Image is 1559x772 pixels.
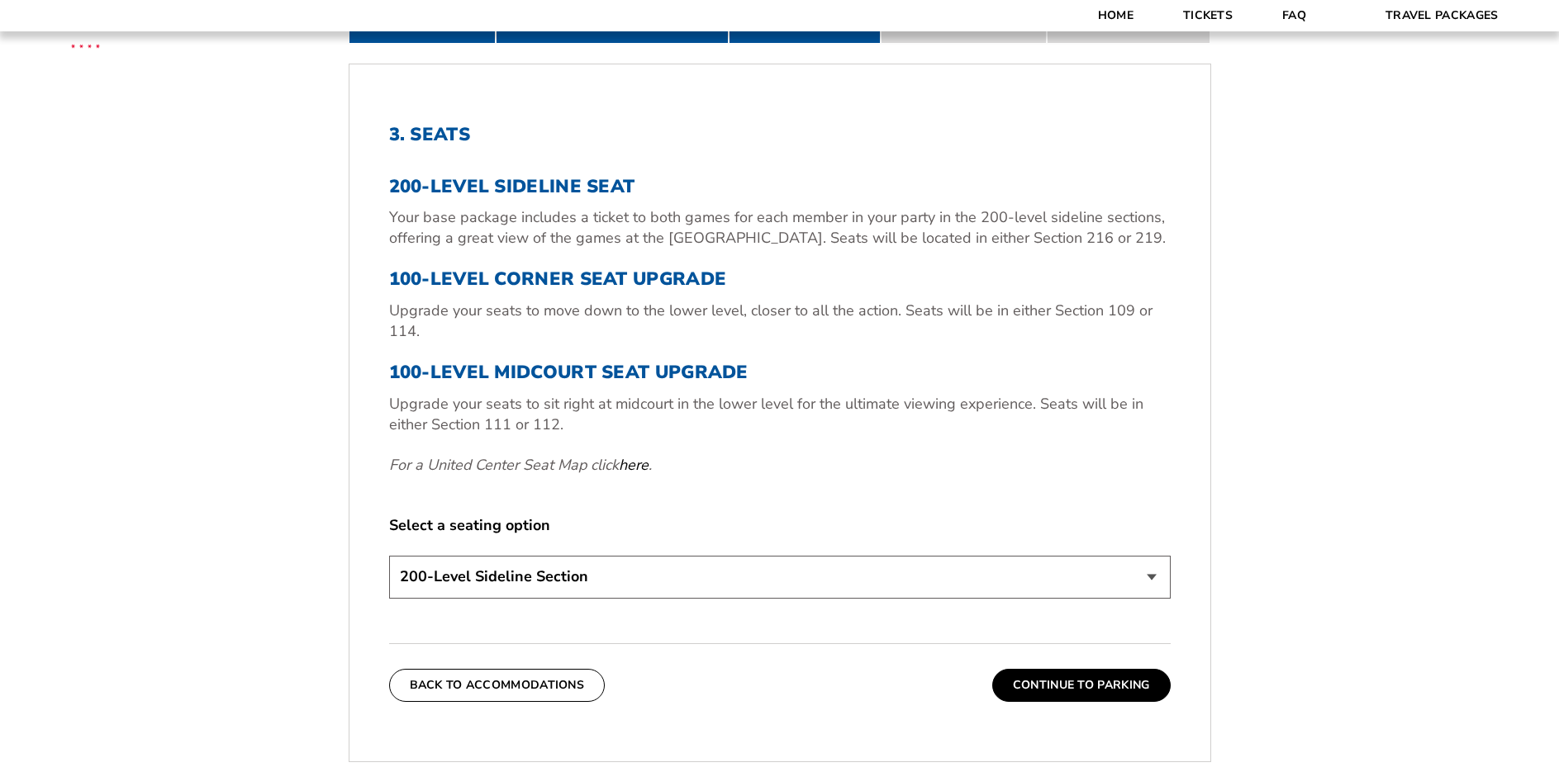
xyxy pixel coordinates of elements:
h2: 3. Seats [389,124,1171,145]
button: Continue To Parking [992,669,1171,702]
button: Back To Accommodations [389,669,606,702]
p: Upgrade your seats to sit right at midcourt in the lower level for the ultimate viewing experienc... [389,394,1171,435]
h3: 100-Level Corner Seat Upgrade [389,268,1171,290]
em: For a United Center Seat Map click . [389,455,652,475]
label: Select a seating option [389,515,1171,536]
img: CBS Sports Thanksgiving Classic [50,8,121,80]
p: Upgrade your seats to move down to the lower level, closer to all the action. Seats will be in ei... [389,301,1171,342]
h3: 100-Level Midcourt Seat Upgrade [389,362,1171,383]
a: here [619,455,649,476]
h3: 200-Level Sideline Seat [389,176,1171,197]
p: Your base package includes a ticket to both games for each member in your party in the 200-level ... [389,207,1171,249]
